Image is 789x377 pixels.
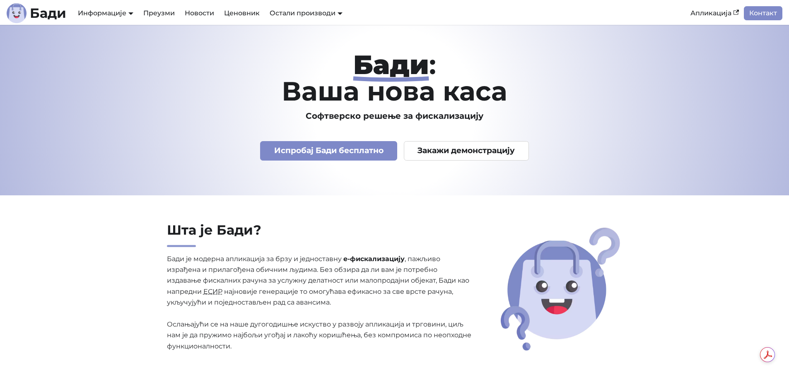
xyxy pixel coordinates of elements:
[498,225,623,353] img: Шта је Бади?
[128,111,661,121] h3: Софтверско решење за фискализацију
[7,3,27,23] img: Лого
[260,141,397,161] a: Испробај Бади бесплатно
[343,255,405,263] strong: е-фискализацију
[353,48,429,81] strong: Бади
[404,141,529,161] a: Закажи демонстрацију
[167,254,473,352] p: Бади је модерна апликација за брзу и једноставну , пажљиво израђена и прилагођена обичним људима....
[128,51,661,104] h1: : Ваша нова каса
[167,222,473,247] h2: Шта је Бади?
[270,9,343,17] a: Остали производи
[219,6,265,20] a: Ценовник
[7,3,66,23] a: ЛогоБади
[685,6,744,20] a: Апликација
[203,288,222,295] abbr: Електронски систем за издавање рачуна
[744,6,782,20] a: Контакт
[78,9,133,17] a: Информације
[180,6,219,20] a: Новости
[30,7,66,20] b: Бади
[138,6,180,20] a: Преузми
